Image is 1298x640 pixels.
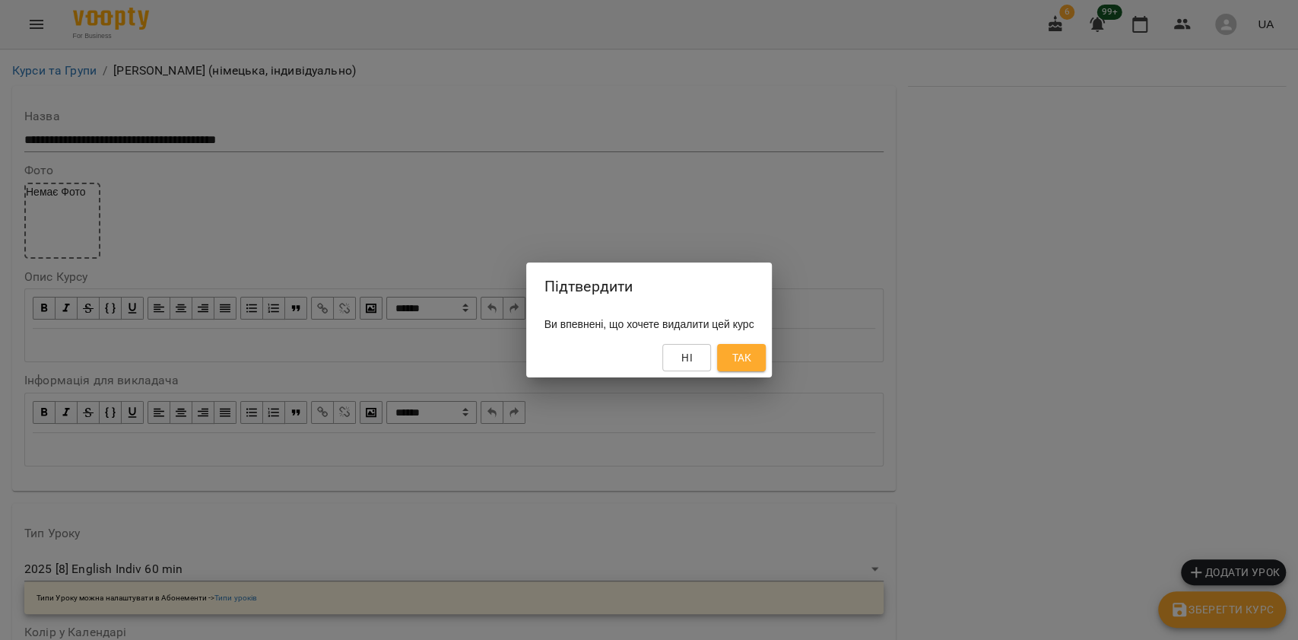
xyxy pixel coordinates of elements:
[681,349,693,367] span: Ні
[662,344,711,371] button: Ні
[732,349,751,367] span: Так
[717,344,766,371] button: Так
[526,310,773,338] div: Ви впевнені, що хочете видалити цей курс
[544,275,754,298] h2: Підтвердити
